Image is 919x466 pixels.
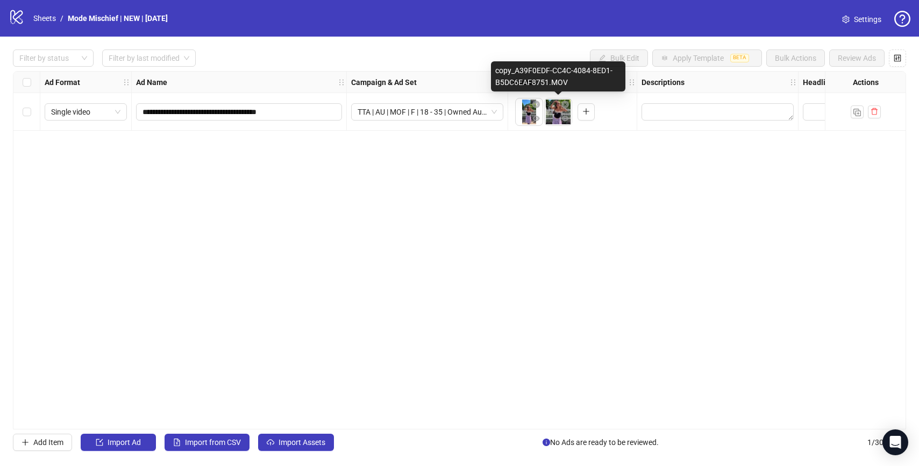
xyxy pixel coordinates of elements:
[628,79,636,86] span: holder
[66,12,170,24] a: Mode Mischief | NEW | [DATE]
[267,439,274,446] span: cloud-upload
[636,79,643,86] span: holder
[854,13,881,25] span: Settings
[45,76,80,88] strong: Ad Format
[338,79,345,86] span: holder
[108,438,141,447] span: Import Ad
[543,436,659,448] span: No Ads are ready to be reviewed.
[358,104,497,120] span: TTA | AU | MOF | F | 18 - 35 | Owned Audience (BAU)
[130,79,138,86] span: holder
[31,12,58,24] a: Sheets
[173,439,181,446] span: file-excel
[532,101,540,108] span: close-circle
[590,50,648,67] button: Bulk Edit
[652,50,762,67] button: Apply TemplateBETA
[13,434,72,451] button: Add Item
[344,72,346,93] div: Resize Ad Name column
[532,115,540,122] span: eye
[345,79,353,86] span: holder
[51,104,120,120] span: Single video
[516,98,543,125] img: Asset 1
[789,79,797,86] span: holder
[13,72,40,93] div: Select all rows
[889,50,906,67] button: Configure table settings
[491,61,625,91] div: copy_A39F0EDF-CC4C-4084-8ED1-B5DC6EAF8751.MOV
[559,98,572,111] button: Delete
[96,439,103,446] span: import
[22,439,29,446] span: plus
[642,103,794,121] div: Edit values
[795,72,798,93] div: Resize Descriptions column
[642,76,685,88] strong: Descriptions
[842,16,850,23] span: setting
[279,438,325,447] span: Import Assets
[530,98,543,111] button: Delete
[561,101,569,108] span: close-circle
[559,112,572,125] button: Preview
[123,79,130,86] span: holder
[766,50,825,67] button: Bulk Actions
[165,434,250,451] button: Import from CSV
[882,429,908,455] div: Open Intercom Messenger
[13,93,40,131] div: Select row 1
[530,112,543,125] button: Preview
[833,11,890,28] a: Settings
[545,98,572,125] img: Asset 2
[351,76,417,88] strong: Campaign & Ad Set
[634,72,637,93] div: Resize Assets column
[853,109,861,116] img: Duplicate
[129,72,131,93] div: Resize Ad Format column
[853,76,879,88] strong: Actions
[81,434,156,451] button: Import Ad
[871,108,878,115] span: delete
[136,76,167,88] strong: Ad Name
[894,54,901,62] span: control
[803,76,838,88] strong: Headlines
[60,12,63,24] li: /
[867,436,906,448] span: 1 / 300 items
[33,438,63,447] span: Add Item
[561,115,569,122] span: eye
[582,108,590,115] span: plus
[185,438,241,447] span: Import from CSV
[797,79,804,86] span: holder
[894,11,910,27] span: question-circle
[851,105,864,118] button: Duplicate
[578,103,595,121] button: Add
[258,434,334,451] button: Import Assets
[543,439,550,446] span: info-circle
[829,50,885,67] button: Review Ads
